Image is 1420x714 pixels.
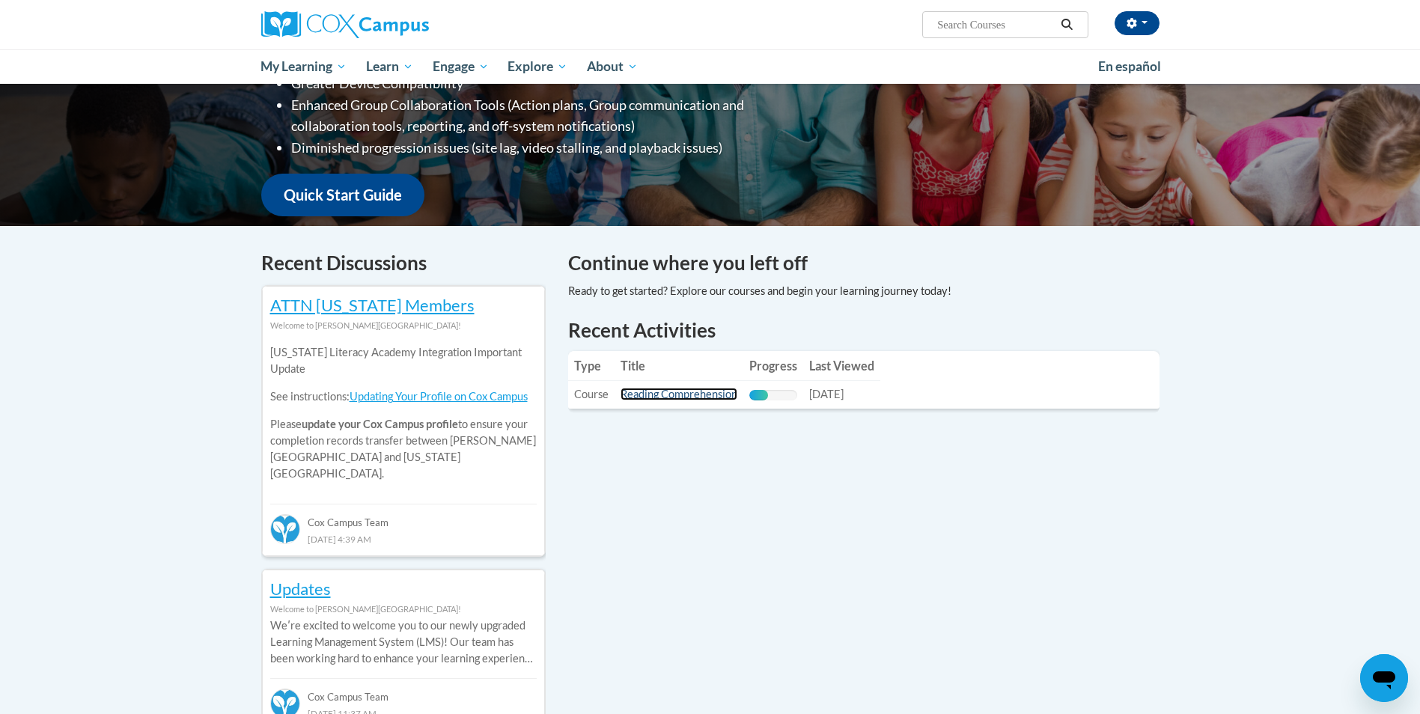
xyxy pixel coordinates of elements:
[508,58,567,76] span: Explore
[270,531,537,547] div: [DATE] 4:39 AM
[577,49,647,84] a: About
[433,58,489,76] span: Engage
[302,418,458,430] b: update your Cox Campus profile
[936,16,1055,34] input: Search Courses
[356,49,423,84] a: Learn
[270,388,537,405] p: See instructions:
[1098,58,1161,74] span: En español
[350,390,528,403] a: Updating Your Profile on Cox Campus
[291,94,804,138] li: Enhanced Group Collaboration Tools (Action plans, Group communication and collaboration tools, re...
[1360,654,1408,702] iframe: Button to launch messaging window
[291,137,804,159] li: Diminished progression issues (site lag, video stalling, and playback issues)
[270,295,475,315] a: ATTN [US_STATE] Members
[270,514,300,544] img: Cox Campus Team
[270,579,331,599] a: Updates
[270,678,537,705] div: Cox Campus Team
[261,11,429,38] img: Cox Campus
[574,388,609,400] span: Course
[270,334,537,493] div: Please to ensure your completion records transfer between [PERSON_NAME][GEOGRAPHIC_DATA] and [US_...
[261,248,546,278] h4: Recent Discussions
[270,617,537,667] p: Weʹre excited to welcome you to our newly upgraded Learning Management System (LMS)! Our team has...
[498,49,577,84] a: Explore
[615,351,743,381] th: Title
[270,317,537,334] div: Welcome to [PERSON_NAME][GEOGRAPHIC_DATA]!
[239,49,1182,84] div: Main menu
[261,11,546,38] a: Cox Campus
[749,390,769,400] div: Progress, %
[568,317,1160,344] h1: Recent Activities
[252,49,357,84] a: My Learning
[261,174,424,216] a: Quick Start Guide
[587,58,638,76] span: About
[1088,51,1171,82] a: En español
[1115,11,1160,35] button: Account Settings
[366,58,413,76] span: Learn
[260,58,347,76] span: My Learning
[803,351,880,381] th: Last Viewed
[809,388,844,400] span: [DATE]
[568,248,1160,278] h4: Continue where you left off
[423,49,499,84] a: Engage
[568,351,615,381] th: Type
[743,351,803,381] th: Progress
[270,504,537,531] div: Cox Campus Team
[621,388,737,400] a: Reading Comprehension
[270,601,537,617] div: Welcome to [PERSON_NAME][GEOGRAPHIC_DATA]!
[1055,16,1078,34] button: Search
[270,344,537,377] p: [US_STATE] Literacy Academy Integration Important Update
